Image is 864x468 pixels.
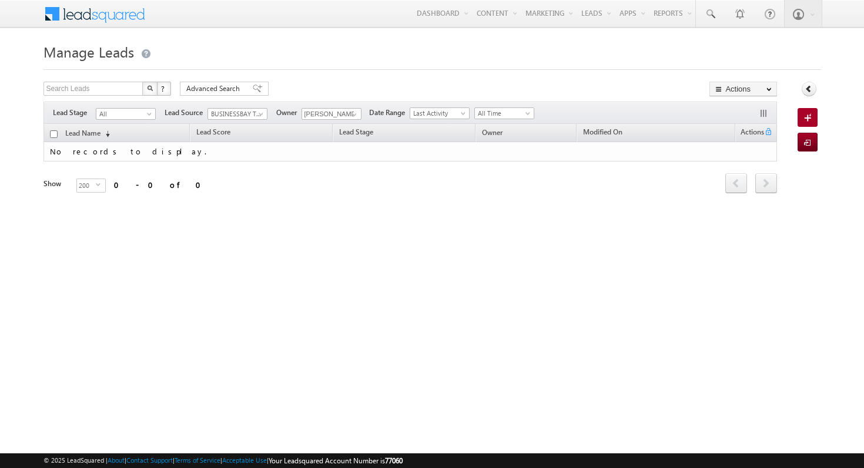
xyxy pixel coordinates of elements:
[583,127,622,136] span: Modified On
[474,107,534,119] a: All Time
[43,455,403,466] span: © 2025 LeadSquared | | | | |
[369,107,410,118] span: Date Range
[725,173,747,193] span: prev
[709,82,777,96] button: Actions
[175,456,220,464] a: Terms of Service
[755,173,777,193] span: next
[302,108,361,120] input: Type to Search
[577,126,628,141] a: Modified On
[114,178,208,191] div: 0 - 0 of 0
[339,127,373,136] span: Lead Stage
[276,107,302,118] span: Owner
[108,456,125,464] a: About
[385,456,403,465] span: 77060
[207,108,267,120] a: BUSINESSBAY TRANSFER TILL AUGEST 2024
[475,108,531,119] span: All Time
[269,456,403,465] span: Your Leadsquared Account Number is
[736,126,764,141] span: Actions
[53,107,96,118] span: Lead Stage
[161,83,166,93] span: ?
[147,85,153,91] img: Search
[165,107,207,118] span: Lead Source
[77,179,96,192] span: 200
[96,108,156,120] a: All
[50,130,58,138] input: Check all records
[59,126,116,142] a: Lead Name(sorted descending)
[222,456,267,464] a: Acceptable Use
[755,174,777,193] a: next
[101,129,110,139] span: (sorted descending)
[43,42,134,61] span: Manage Leads
[190,126,236,141] a: Lead Score
[157,82,171,96] button: ?
[410,107,470,119] a: Last Activity
[196,127,230,136] span: Lead Score
[43,179,67,189] div: Show
[126,456,173,464] a: Contact Support
[725,174,747,193] a: prev
[410,108,466,119] span: Last Activity
[208,109,264,119] span: BUSINESSBAY TRANSFER TILL AUGEST 2024
[333,126,379,141] a: Lead Stage
[186,83,243,94] span: Advanced Search
[96,182,105,187] span: select
[96,109,152,119] span: All
[346,109,360,120] a: Show All Items
[43,142,778,161] td: No records to display.
[482,128,503,137] span: Owner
